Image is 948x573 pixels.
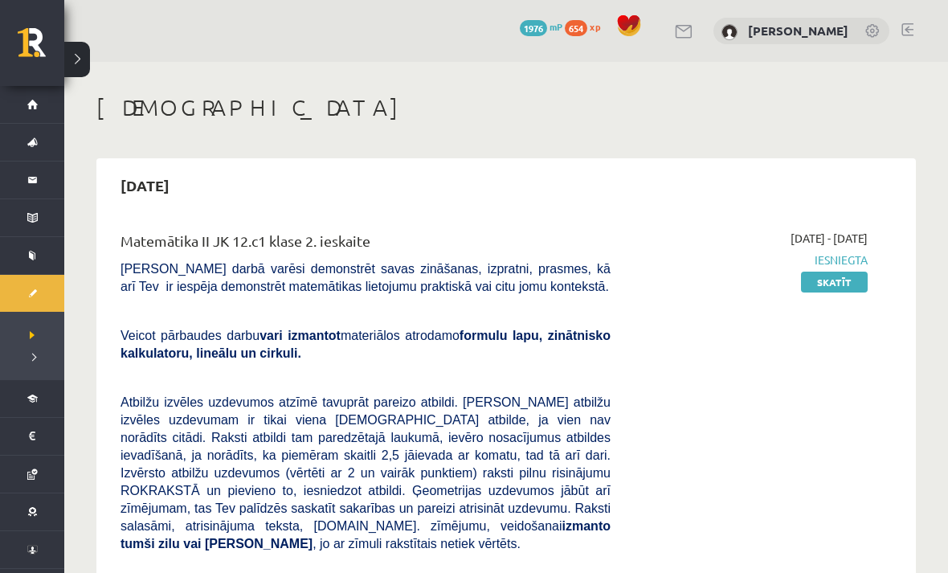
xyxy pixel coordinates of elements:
span: Atbilžu izvēles uzdevumos atzīmē tavuprāt pareizo atbildi. [PERSON_NAME] atbilžu izvēles uzdevuma... [121,395,611,550]
b: tumši zilu vai [PERSON_NAME] [121,537,313,550]
b: formulu lapu, zinātnisko kalkulatoru, lineālu un cirkuli. [121,329,611,360]
span: xp [590,20,600,33]
h1: [DEMOGRAPHIC_DATA] [96,94,916,121]
span: 654 [565,20,587,36]
b: vari izmantot [259,329,341,342]
b: izmanto [562,519,611,533]
a: 654 xp [565,20,608,33]
h2: [DATE] [104,166,186,204]
a: Skatīt [801,272,868,293]
span: Veicot pārbaudes darbu materiālos atrodamo [121,329,611,360]
span: 1976 [520,20,547,36]
span: Iesniegta [635,252,868,268]
span: [DATE] - [DATE] [791,230,868,247]
img: Diāna Abbasova [721,24,738,40]
a: 1976 mP [520,20,562,33]
a: [PERSON_NAME] [748,23,848,39]
div: Matemātika II JK 12.c1 klase 2. ieskaite [121,230,611,260]
span: mP [550,20,562,33]
a: Rīgas 1. Tālmācības vidusskola [18,28,64,68]
span: [PERSON_NAME] darbā varēsi demonstrēt savas zināšanas, izpratni, prasmes, kā arī Tev ir iespēja d... [121,262,611,293]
